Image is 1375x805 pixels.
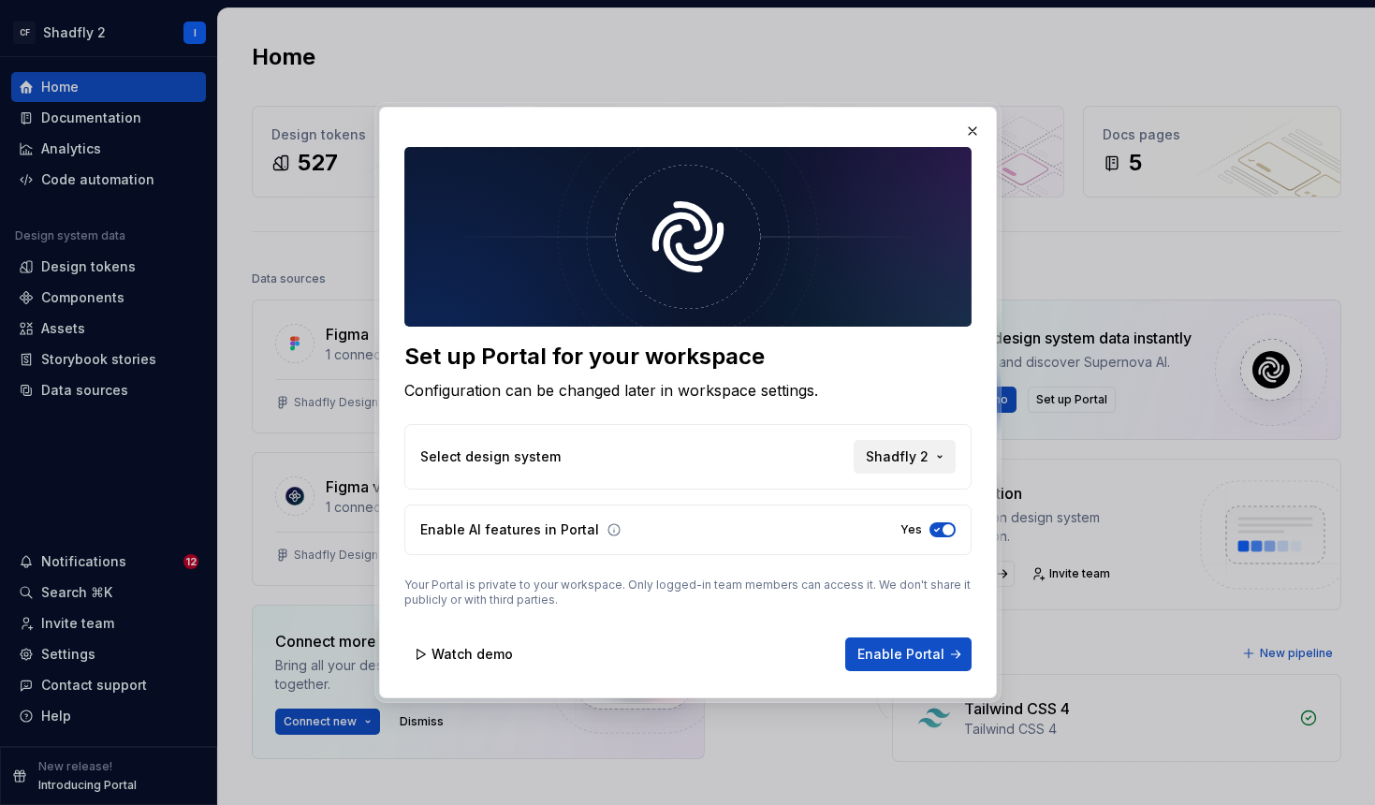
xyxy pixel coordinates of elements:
[404,379,972,402] div: Configuration can be changed later in workspace settings.
[404,342,972,372] div: Set up Portal for your workspace
[857,645,944,664] span: Enable Portal
[420,520,599,539] p: Enable AI features in Portal
[432,645,513,664] span: Watch demo
[900,522,922,537] label: Yes
[404,578,972,607] p: Your Portal is private to your workspace. Only logged-in team members can access it. We don't sha...
[420,447,561,466] p: Select design system
[845,637,972,671] button: Enable Portal
[404,637,525,671] button: Watch demo
[866,447,929,466] span: Shadfly 2
[854,440,956,474] button: Shadfly 2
